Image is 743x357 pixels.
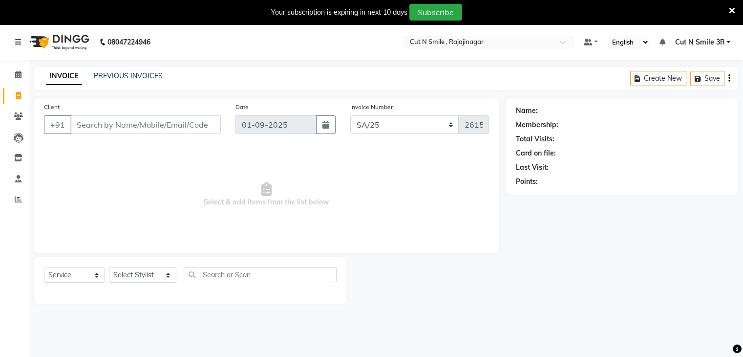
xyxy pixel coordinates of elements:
[25,28,92,56] img: logo
[516,106,538,116] div: Name:
[516,120,558,130] div: Membership:
[409,4,462,21] button: Subscribe
[516,148,556,158] div: Card on file:
[271,7,407,18] div: Your subscription is expiring in next 10 days
[44,115,71,134] button: +91
[516,177,538,187] div: Points:
[94,71,163,80] a: PREVIOUS INVOICES
[70,115,221,134] input: Search by Name/Mobile/Email/Code
[516,162,549,173] div: Last Visit:
[516,134,554,144] div: Total Visits:
[235,103,249,112] label: Date
[46,67,82,85] a: INVOICE
[44,146,489,244] span: Select & add items from the list below
[350,103,393,112] label: Invoice Number
[630,71,686,86] button: Create New
[675,37,724,47] span: Cut N Smile 3R
[690,71,724,86] button: Save
[184,267,336,282] input: Search or Scan
[44,103,60,112] label: Client
[107,28,150,56] b: 08047224946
